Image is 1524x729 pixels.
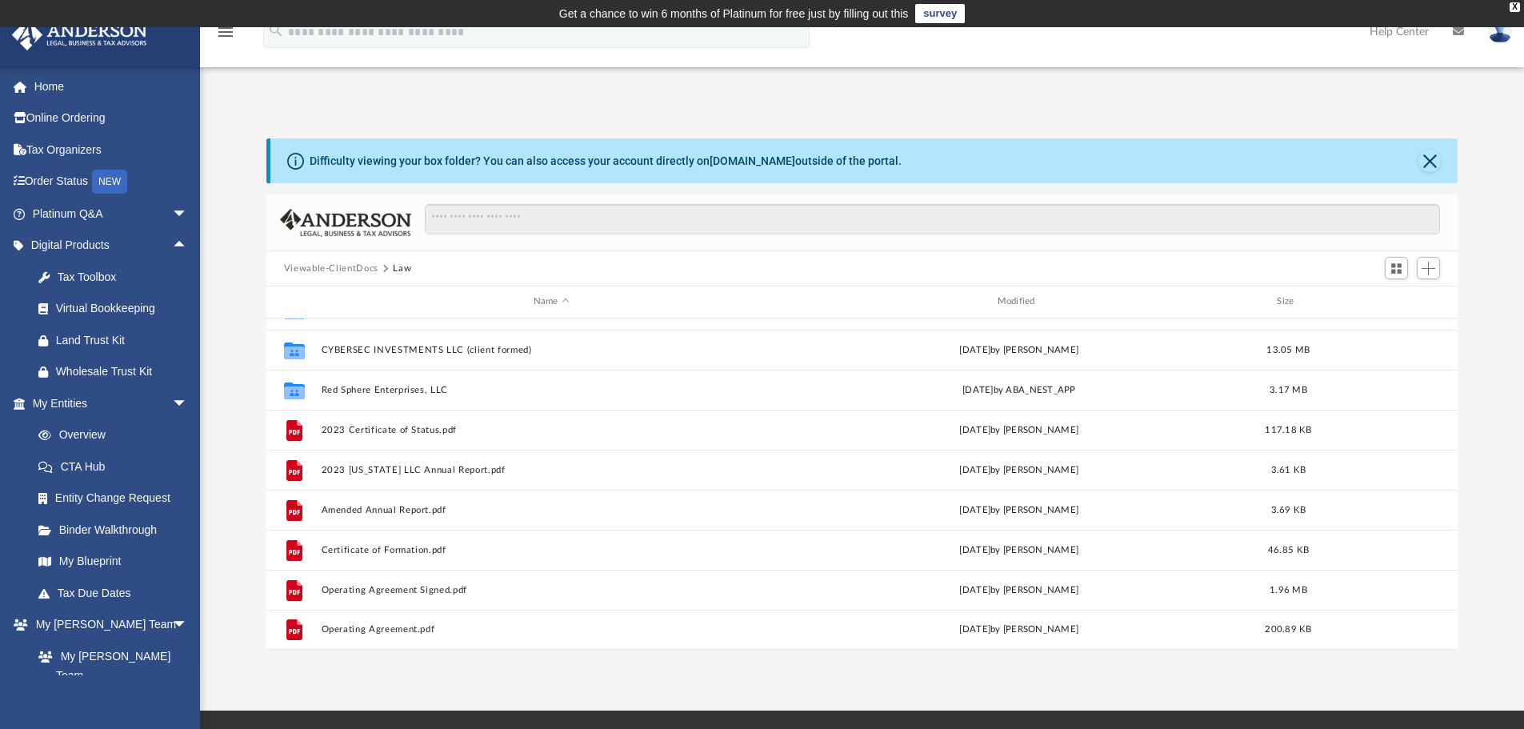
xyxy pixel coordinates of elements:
[1366,618,1402,642] button: More options
[56,267,192,287] div: Tax Toolbox
[274,294,314,309] div: id
[789,383,1250,397] div: [DATE] by ABA_NEST_APP
[1270,465,1306,474] span: 3.61 KB
[1265,625,1311,634] span: 200.89 KB
[1417,257,1441,279] button: Add
[1366,418,1402,442] button: More options
[22,451,212,483] a: CTA Hub
[789,342,1250,357] div: [DATE] by [PERSON_NAME]
[788,294,1249,309] div: Modified
[11,230,212,262] a: Digital Productsarrow_drop_up
[11,166,212,198] a: Order StatusNEW
[56,330,192,350] div: Land Trust Kit
[789,543,1250,557] div: [DATE] by [PERSON_NAME]
[267,22,285,39] i: search
[321,345,782,355] button: CYBERSEC INVESTMENTS LLC (client formed)
[1366,458,1402,482] button: More options
[1266,345,1310,354] span: 13.05 MB
[22,483,212,515] a: Entity Change Request
[310,153,902,170] div: Difficulty viewing your box folder? You can also access your account directly on outside of the p...
[915,4,965,23] a: survey
[216,30,235,42] a: menu
[22,261,212,293] a: Tax Toolbox
[710,154,795,167] a: [DOMAIN_NAME]
[11,198,212,230] a: Platinum Q&Aarrow_drop_down
[56,298,192,318] div: Virtual Bookkeeping
[11,70,212,102] a: Home
[320,294,781,309] div: Name
[789,423,1250,437] div: [DATE] by [PERSON_NAME]
[559,4,909,23] div: Get a chance to win 6 months of Platinum for free just by filling out this
[266,318,1458,650] div: grid
[11,102,212,134] a: Online Ordering
[321,545,782,555] button: Certificate of Formation.pdf
[22,356,212,388] a: Wholesale Trust Kit
[22,293,212,325] a: Virtual Bookkeeping
[1385,257,1409,279] button: Switch to Grid View
[22,577,212,609] a: Tax Due Dates
[321,505,782,515] button: Amended Annual Report.pdf
[1418,150,1441,172] button: Close
[789,623,1250,637] div: [DATE] by [PERSON_NAME]
[284,262,378,276] button: Viewable-ClientDocs
[1488,20,1512,43] img: User Pic
[789,583,1250,597] div: [DATE] by [PERSON_NAME]
[1366,538,1402,562] button: More options
[11,387,212,419] a: My Entitiesarrow_drop_down
[22,324,212,356] a: Land Trust Kit
[56,362,192,382] div: Wholesale Trust Kit
[1256,294,1320,309] div: Size
[1327,294,1439,309] div: id
[321,465,782,475] button: 2023 [US_STATE] LLC Annual Report.pdf
[172,230,204,262] span: arrow_drop_up
[789,463,1250,477] div: [DATE] by [PERSON_NAME]
[22,640,196,691] a: My [PERSON_NAME] Team
[1270,505,1306,514] span: 3.69 KB
[22,419,212,451] a: Overview
[321,385,782,395] button: Red Sphere Enterprises, LLC
[11,609,204,641] a: My [PERSON_NAME] Teamarrow_drop_down
[92,170,127,194] div: NEW
[1510,2,1520,12] div: close
[172,198,204,230] span: arrow_drop_down
[1265,425,1311,434] span: 117.18 KB
[321,624,782,635] button: Operating Agreement.pdf
[22,514,212,546] a: Binder Walkthrough
[393,262,411,276] button: Law
[7,19,152,50] img: Anderson Advisors Platinum Portal
[1366,578,1402,602] button: More options
[216,22,235,42] i: menu
[321,585,782,595] button: Operating Agreement Signed.pdf
[1270,585,1307,594] span: 1.96 MB
[425,204,1440,234] input: Search files and folders
[789,503,1250,517] div: [DATE] by [PERSON_NAME]
[172,387,204,420] span: arrow_drop_down
[321,425,782,435] button: 2023 Certificate of Status.pdf
[11,134,212,166] a: Tax Organizers
[22,546,204,578] a: My Blueprint
[1366,498,1402,522] button: More options
[1268,545,1309,554] span: 46.85 KB
[1270,385,1307,394] span: 3.17 MB
[172,609,204,642] span: arrow_drop_down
